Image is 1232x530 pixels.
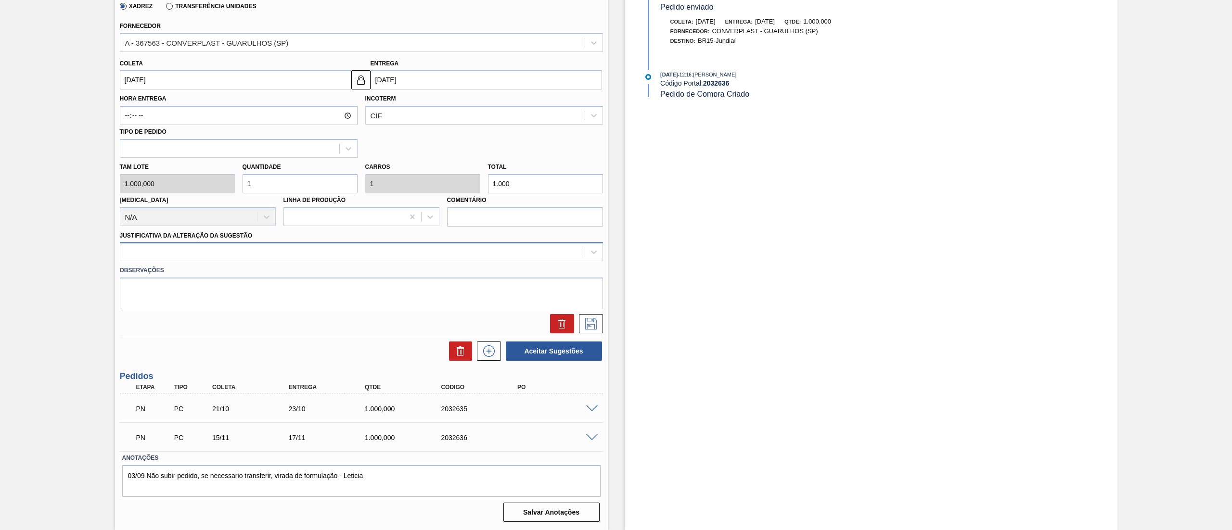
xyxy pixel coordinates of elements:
div: Pedido em Negociação [134,427,175,448]
input: dd/mm/yyyy [120,70,351,89]
label: Tam lote [120,160,235,174]
label: Anotações [122,451,601,465]
span: [DATE] [696,18,716,25]
div: PO [515,384,602,391]
span: BR15-Jundiaí [698,37,736,44]
label: Hora Entrega [120,92,358,106]
span: : [PERSON_NAME] [692,72,737,77]
div: 21/10/2025 [210,405,297,413]
span: Entrega: [725,19,753,25]
div: Pedido de Compra [172,405,213,413]
span: - 12:16 [678,72,692,77]
strong: 2032636 [703,79,730,87]
span: [DATE] [660,72,678,77]
div: Salvar Sugestão [574,314,603,333]
label: Coleta [120,60,143,67]
div: Coleta [210,384,297,391]
div: Aceitar Sugestões [501,341,603,362]
input: dd/mm/yyyy [371,70,602,89]
span: Pedido enviado [660,3,713,11]
p: PN [136,434,173,442]
label: Observações [120,264,603,278]
div: 1.000,000 [362,434,449,442]
p: PN [136,405,173,413]
span: Fornecedor: [670,28,710,34]
div: CIF [371,112,382,120]
span: CONVERPLAST - GUARULHOS (SP) [712,27,818,35]
span: Pedido de Compra Criado [660,90,749,98]
button: Aceitar Sugestões [506,341,602,361]
label: Justificativa da Alteração da Sugestão [120,232,253,239]
div: 2032635 [438,405,526,413]
div: Excluir Sugestão [545,314,574,333]
label: Quantidade [243,164,281,170]
div: Excluir Sugestões [444,341,472,361]
div: Qtde [362,384,449,391]
img: locked [355,74,367,86]
span: 1.000,000 [803,18,831,25]
label: Entrega [371,60,399,67]
label: Total [488,164,507,170]
div: Código [438,384,526,391]
h3: Pedidos [120,371,603,381]
span: [DATE] [755,18,775,25]
button: Salvar Anotações [503,503,600,522]
div: 23/10/2025 [286,405,373,413]
span: Destino: [670,38,696,44]
div: Tipo [172,384,213,391]
div: 2032636 [438,434,526,442]
label: Carros [365,164,390,170]
button: locked [351,70,371,89]
textarea: 03/09 Não subir pedido, se necessario transferir, virada de formulação - Leticia [122,465,601,497]
label: Xadrez [120,3,153,10]
div: Etapa [134,384,175,391]
label: Transferência Unidades [166,3,256,10]
div: Nova sugestão [472,341,501,361]
div: A - 367563 - CONVERPLAST - GUARULHOS (SP) [125,38,289,47]
span: Coleta: [670,19,693,25]
div: Entrega [286,384,373,391]
label: [MEDICAL_DATA] [120,197,168,203]
img: atual [645,74,651,80]
div: Pedido em Negociação [134,398,175,419]
div: Pedido de Compra [172,434,213,442]
label: Tipo de pedido [120,128,167,135]
label: Linha de Produção [283,197,346,203]
div: Código Portal: [660,79,889,87]
div: 1.000,000 [362,405,449,413]
div: 17/11/2025 [286,434,373,442]
div: 15/11/2025 [210,434,297,442]
label: Fornecedor [120,23,161,29]
label: Incoterm [365,95,396,102]
span: Qtde: [784,19,801,25]
label: Comentário [447,193,603,207]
